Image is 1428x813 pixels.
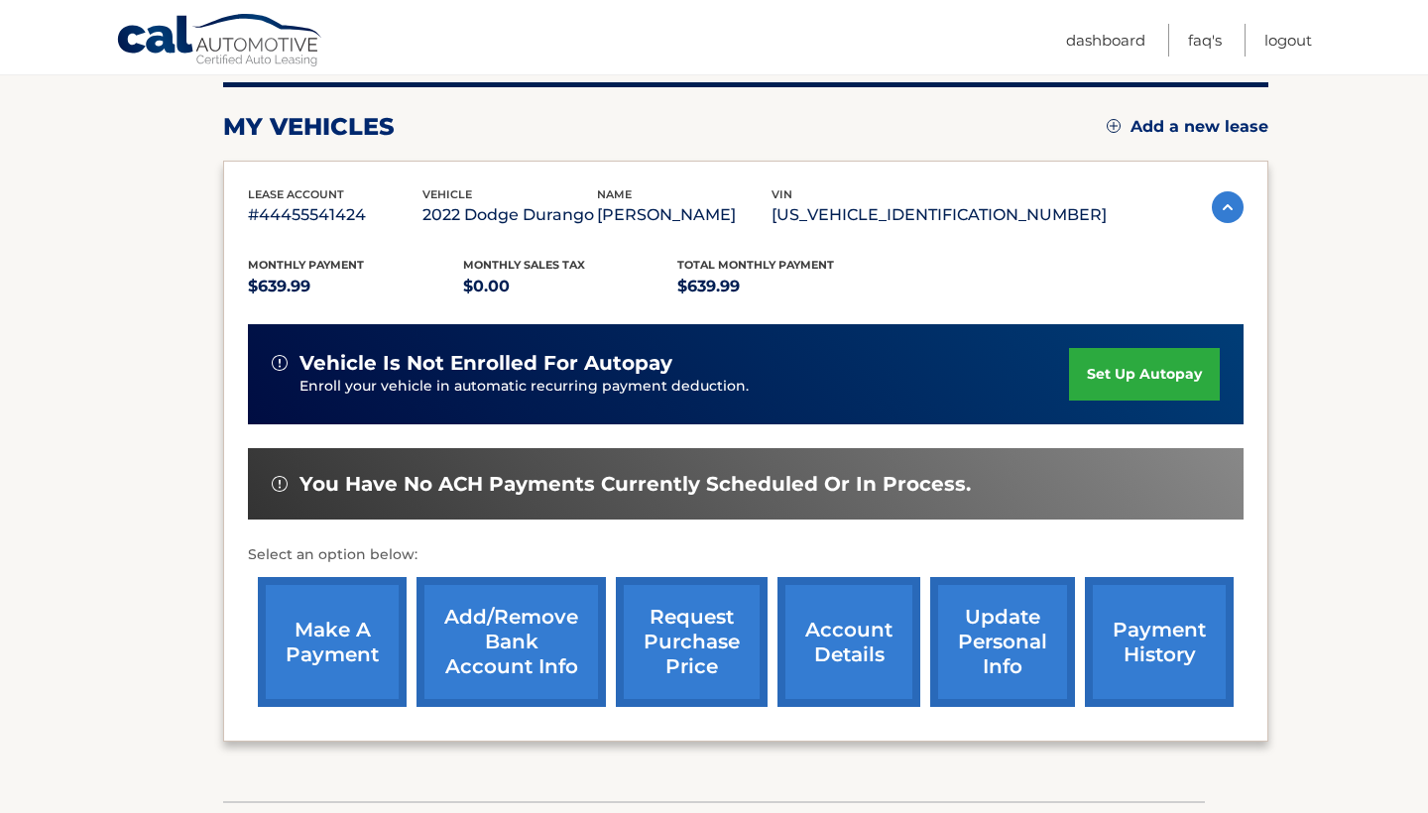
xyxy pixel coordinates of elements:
[299,351,672,376] span: vehicle is not enrolled for autopay
[777,577,920,707] a: account details
[248,201,422,229] p: #44455541424
[677,273,892,300] p: $639.99
[422,187,472,201] span: vehicle
[930,577,1075,707] a: update personal info
[1085,577,1234,707] a: payment history
[1107,117,1268,137] a: Add a new lease
[1212,191,1244,223] img: accordion-active.svg
[272,476,288,492] img: alert-white.svg
[258,577,407,707] a: make a payment
[1069,348,1220,401] a: set up autopay
[1107,119,1121,133] img: add.svg
[248,273,463,300] p: $639.99
[772,187,792,201] span: vin
[772,201,1107,229] p: [US_VEHICLE_IDENTIFICATION_NUMBER]
[597,201,772,229] p: [PERSON_NAME]
[299,376,1069,398] p: Enroll your vehicle in automatic recurring payment deduction.
[272,355,288,371] img: alert-white.svg
[463,258,585,272] span: Monthly sales Tax
[616,577,768,707] a: request purchase price
[677,258,834,272] span: Total Monthly Payment
[416,577,606,707] a: Add/Remove bank account info
[422,201,597,229] p: 2022 Dodge Durango
[248,187,344,201] span: lease account
[1188,24,1222,57] a: FAQ's
[299,472,971,497] span: You have no ACH payments currently scheduled or in process.
[223,112,395,142] h2: my vehicles
[1264,24,1312,57] a: Logout
[248,543,1244,567] p: Select an option below:
[248,258,364,272] span: Monthly Payment
[116,13,324,70] a: Cal Automotive
[1066,24,1145,57] a: Dashboard
[597,187,632,201] span: name
[463,273,678,300] p: $0.00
